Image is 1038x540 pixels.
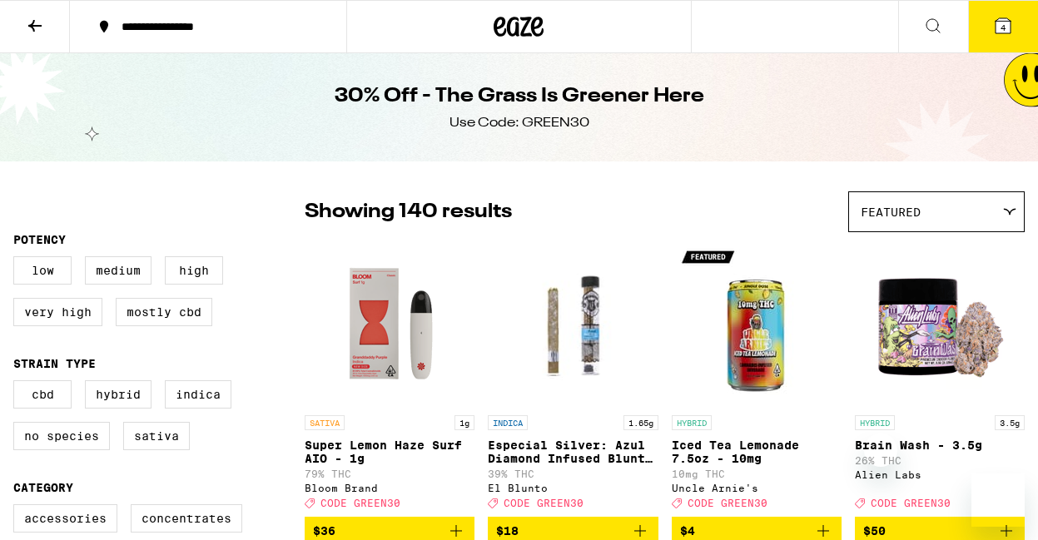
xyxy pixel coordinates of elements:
[305,483,474,493] div: Bloom Brand
[13,233,66,246] legend: Potency
[496,524,519,538] span: $18
[320,498,400,508] span: CODE GREEN30
[680,524,695,538] span: $4
[1001,22,1006,32] span: 4
[672,438,842,465] p: Iced Tea Lemonade 7.5oz - 10mg
[13,504,117,533] label: Accessories
[672,415,712,430] p: HYBRID
[131,504,242,533] label: Concentrates
[13,380,72,409] label: CBD
[305,438,474,465] p: Super Lemon Haze Surf AIO - 1g
[855,438,1025,452] p: Brain Wash - 3.5g
[13,298,102,326] label: Very High
[449,114,589,132] div: Use Code: GREEN30
[454,415,474,430] p: 1g
[85,380,151,409] label: Hybrid
[863,524,886,538] span: $50
[855,455,1025,466] p: 26% THC
[504,498,584,508] span: CODE GREEN30
[305,240,474,517] a: Open page for Super Lemon Haze Surf AIO - 1g from Bloom Brand
[305,468,474,479] p: 79% THC
[13,256,72,285] label: Low
[861,206,921,219] span: Featured
[857,240,1023,407] img: Alien Labs - Brain Wash - 3.5g
[995,415,1025,430] p: 3.5g
[971,473,1025,527] iframe: Button to launch messaging window
[13,422,110,450] label: No Species
[116,298,212,326] label: Mostly CBD
[488,483,658,493] div: El Blunto
[488,415,528,430] p: INDICA
[488,240,658,407] img: El Blunto - Especial Silver: Azul Diamond Infused Blunt - 1.65g
[855,415,895,430] p: HYBRID
[165,256,223,285] label: High
[673,240,840,407] img: Uncle Arnie's - Iced Tea Lemonade 7.5oz - 10mg
[855,469,1025,480] div: Alien Labs
[165,380,231,409] label: Indica
[623,415,658,430] p: 1.65g
[871,498,951,508] span: CODE GREEN30
[488,240,658,517] a: Open page for Especial Silver: Azul Diamond Infused Blunt - 1.65g from El Blunto
[313,524,335,538] span: $36
[13,481,73,494] legend: Category
[305,198,512,226] p: Showing 140 results
[85,256,151,285] label: Medium
[688,498,767,508] span: CODE GREEN30
[488,468,658,479] p: 39% THC
[306,240,473,407] img: Bloom Brand - Super Lemon Haze Surf AIO - 1g
[488,438,658,465] p: Especial Silver: Azul Diamond Infused Blunt - 1.65g
[672,468,842,479] p: 10mg THC
[13,357,96,370] legend: Strain Type
[864,433,897,467] iframe: Close message
[123,422,190,450] label: Sativa
[855,240,1025,517] a: Open page for Brain Wash - 3.5g from Alien Labs
[335,82,704,111] h1: 30% Off - The Grass Is Greener Here
[968,1,1038,52] button: 4
[672,483,842,493] div: Uncle Arnie's
[672,240,842,517] a: Open page for Iced Tea Lemonade 7.5oz - 10mg from Uncle Arnie's
[305,415,345,430] p: SATIVA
